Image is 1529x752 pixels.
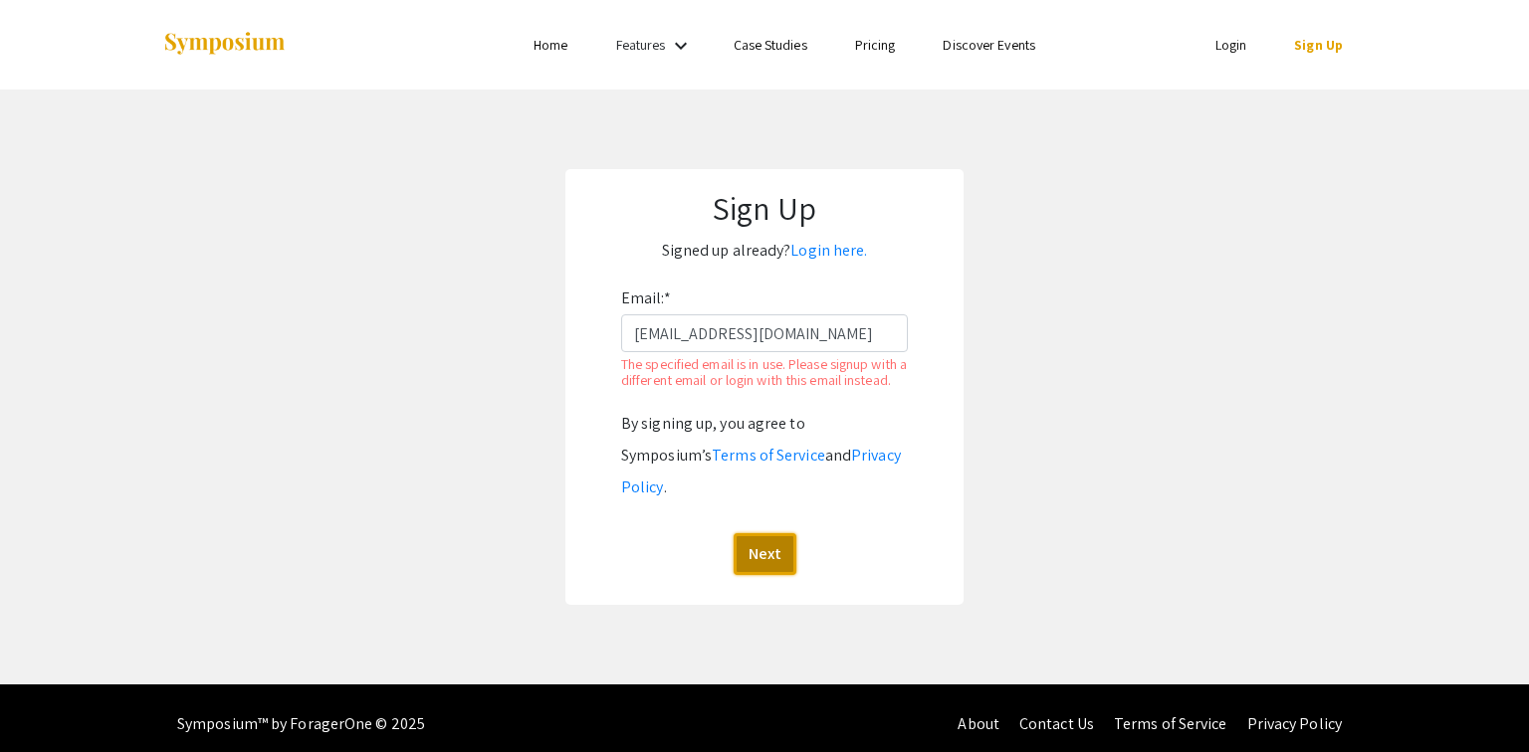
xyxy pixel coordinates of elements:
[585,189,944,227] h1: Sign Up
[734,533,796,575] button: Next
[1247,713,1342,734] a: Privacy Policy
[1019,713,1094,734] a: Contact Us
[1215,36,1247,54] a: Login
[855,36,896,54] a: Pricing
[621,282,671,314] label: Email:
[712,445,825,466] a: Terms of Service
[621,408,908,503] div: By signing up, you agree to Symposium’s and .
[1294,36,1343,54] a: Sign Up
[958,713,999,734] a: About
[1114,713,1227,734] a: Terms of Service
[534,36,567,54] a: Home
[734,36,807,54] a: Case Studies
[621,352,908,388] p: The specified email is in use. Please signup with a different email or login with this email inst...
[943,36,1035,54] a: Discover Events
[621,445,901,497] a: Privacy Policy
[616,36,666,54] a: Features
[585,235,944,267] p: Signed up already?
[790,240,867,261] a: Login here.
[669,34,693,58] mat-icon: Expand Features list
[15,662,85,737] iframe: Chat
[162,31,287,58] img: Symposium by ForagerOne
